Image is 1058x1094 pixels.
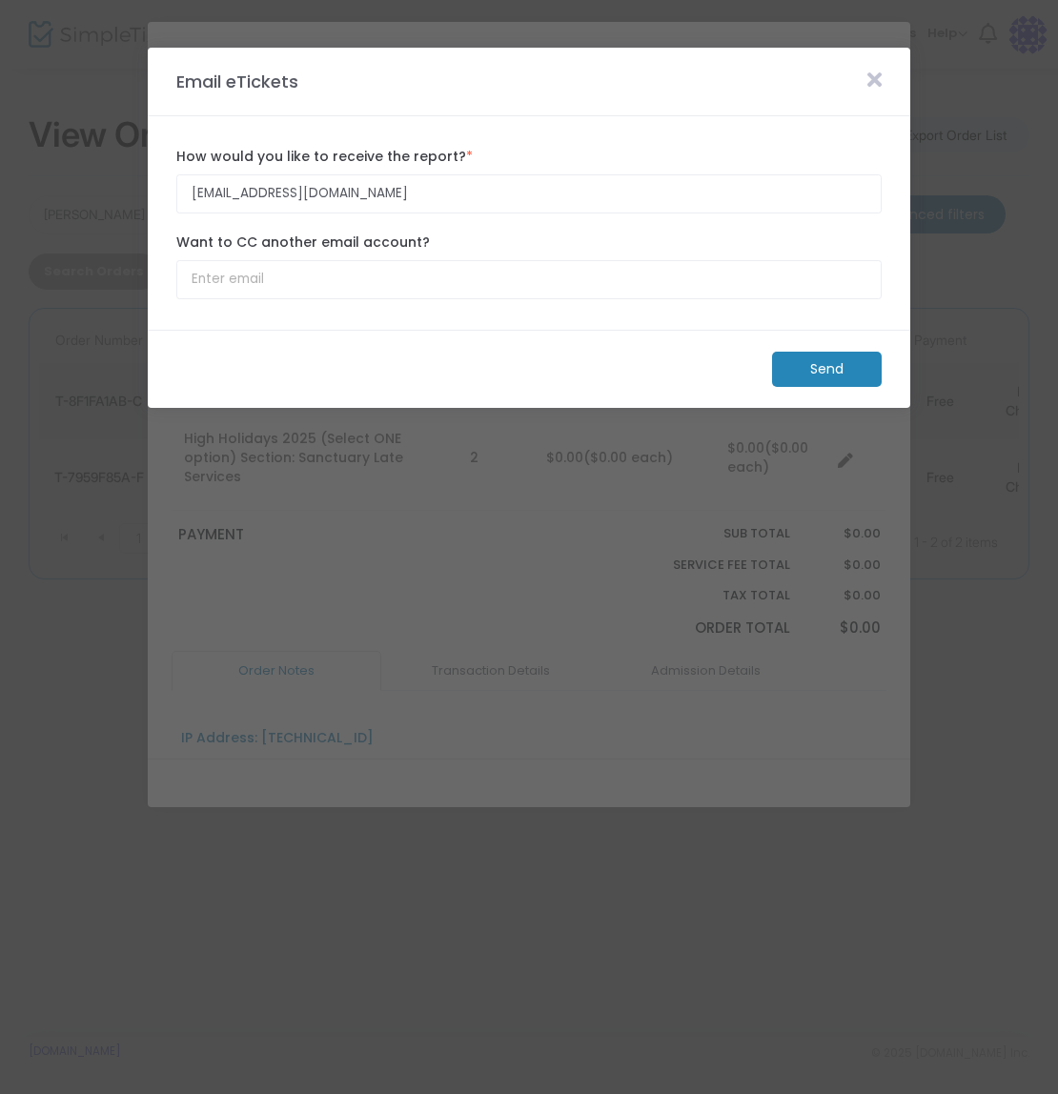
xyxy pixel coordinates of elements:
label: How would you like to receive the report? [176,147,882,167]
m-panel-title: Email eTickets [167,69,308,94]
input: Enter email [176,260,882,299]
input: Enter email [176,174,882,213]
label: Want to CC another email account? [176,233,882,253]
m-button: Send [772,352,882,387]
m-panel-header: Email eTickets [148,48,910,116]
